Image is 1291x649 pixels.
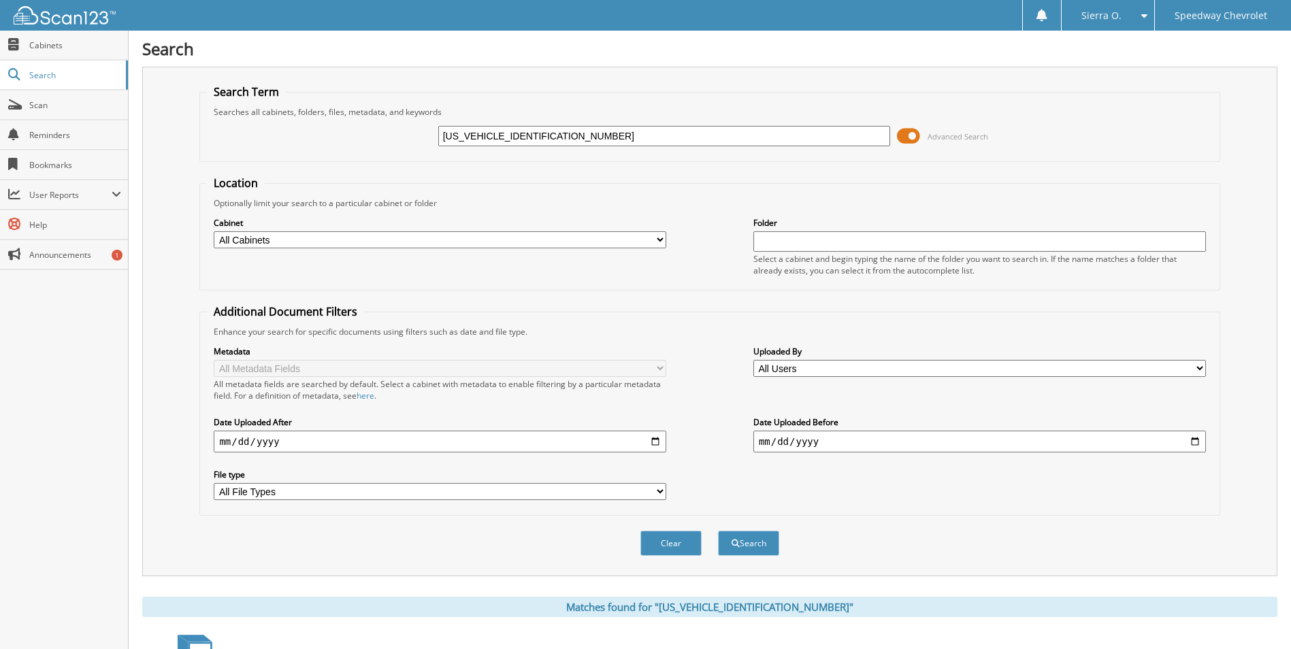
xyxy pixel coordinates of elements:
div: Enhance your search for specific documents using filters such as date and file type. [207,326,1212,337]
div: 1 [112,250,122,261]
a: here [357,390,374,401]
span: Bookmarks [29,159,121,171]
span: Sierra O. [1081,12,1122,20]
span: User Reports [29,189,112,201]
span: Reminders [29,129,121,141]
button: Search [718,531,779,556]
legend: Location [207,176,265,190]
img: scan123-logo-white.svg [14,6,116,24]
div: Select a cabinet and begin typing the name of the folder you want to search in. If the name match... [753,253,1206,276]
label: Date Uploaded Before [753,416,1206,428]
label: Metadata [214,346,666,357]
h1: Search [142,37,1277,60]
span: Announcements [29,249,121,261]
span: Scan [29,99,121,111]
span: Cabinets [29,39,121,51]
label: File type [214,469,666,480]
label: Cabinet [214,217,666,229]
div: Matches found for "[US_VEHICLE_IDENTIFICATION_NUMBER]" [142,597,1277,617]
span: Help [29,219,121,231]
span: Advanced Search [928,131,988,142]
div: Searches all cabinets, folders, files, metadata, and keywords [207,106,1212,118]
input: start [214,431,666,452]
div: All metadata fields are searched by default. Select a cabinet with metadata to enable filtering b... [214,378,666,401]
legend: Additional Document Filters [207,304,364,319]
label: Date Uploaded After [214,416,666,428]
button: Clear [640,531,702,556]
span: Speedway Chevrolet [1175,12,1267,20]
legend: Search Term [207,84,286,99]
span: Search [29,69,119,81]
label: Folder [753,217,1206,229]
input: end [753,431,1206,452]
label: Uploaded By [753,346,1206,357]
div: Optionally limit your search to a particular cabinet or folder [207,197,1212,209]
